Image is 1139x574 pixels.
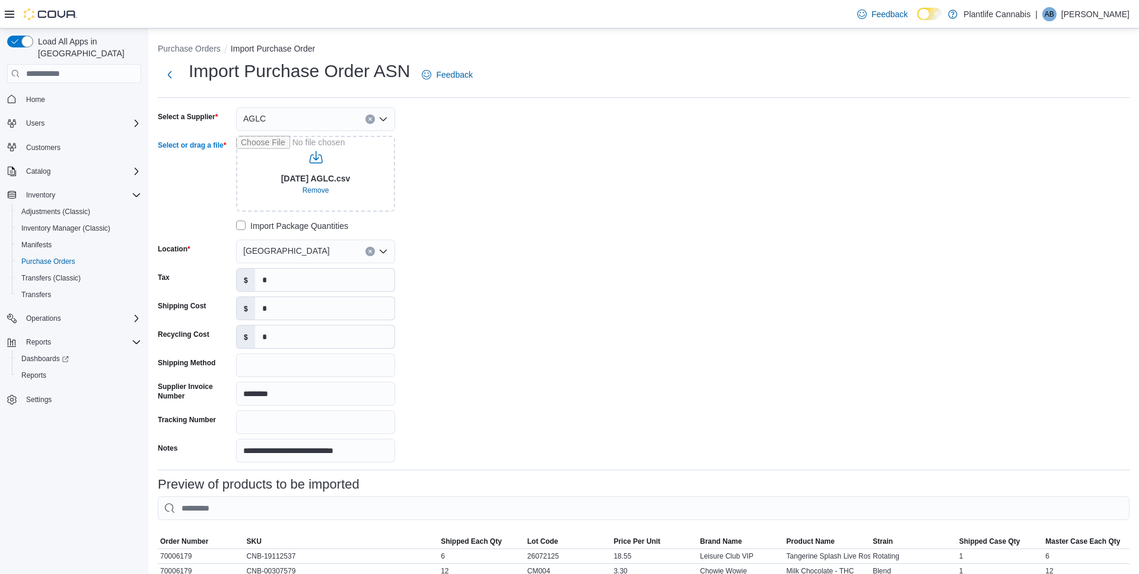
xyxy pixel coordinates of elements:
[417,63,477,87] a: Feedback
[1042,7,1057,21] div: Aaron Black
[244,534,439,549] button: SKU
[436,69,472,81] span: Feedback
[1061,7,1130,21] p: [PERSON_NAME]
[21,91,141,106] span: Home
[1043,534,1130,549] button: Master Case Each Qty
[158,534,244,549] button: Order Number
[236,219,348,233] label: Import Package Quantities
[17,238,141,252] span: Manifests
[237,269,255,291] label: $
[2,115,146,132] button: Users
[158,382,231,401] label: Supplier Invoice Number
[852,2,912,26] a: Feedback
[21,207,90,216] span: Adjustments (Classic)
[26,337,51,347] span: Reports
[17,352,141,366] span: Dashboards
[21,141,65,155] a: Customers
[160,537,208,546] span: Order Number
[17,254,80,269] a: Purchase Orders
[1045,7,1054,21] span: AB
[17,205,95,219] a: Adjustments (Classic)
[17,271,141,285] span: Transfers (Classic)
[26,95,45,104] span: Home
[243,111,266,126] span: AGLC
[17,288,56,302] a: Transfers
[158,43,1130,57] nav: An example of EuiBreadcrumbs
[698,534,784,549] button: Brand Name
[957,549,1043,563] div: 1
[611,549,698,563] div: 18.55
[189,59,410,83] h1: Import Purchase Order ASN
[959,537,1020,546] span: Shipped Case Qty
[158,330,209,339] label: Recycling Cost
[21,273,81,283] span: Transfers (Classic)
[787,537,835,546] span: Product Name
[1045,537,1120,546] span: Master Case Each Qty
[1035,7,1038,21] p: |
[158,63,182,87] button: Next
[21,224,110,233] span: Inventory Manager (Classic)
[21,240,52,250] span: Manifests
[21,188,60,202] button: Inventory
[158,358,215,368] label: Shipping Method
[237,326,255,348] label: $
[870,534,957,549] button: Strain
[957,534,1043,549] button: Shipped Case Qty
[527,537,558,546] span: Lot Code
[21,164,141,178] span: Catalog
[21,335,141,349] span: Reports
[698,549,784,563] div: Leisure Club VIP
[158,112,218,122] label: Select a Supplier
[12,220,146,237] button: Inventory Manager (Classic)
[12,237,146,253] button: Manifests
[17,221,141,235] span: Inventory Manager (Classic)
[17,271,85,285] a: Transfers (Classic)
[21,290,51,299] span: Transfers
[158,141,226,150] label: Select or drag a file
[21,188,141,202] span: Inventory
[365,114,375,124] button: Clear input
[21,371,46,380] span: Reports
[613,537,660,546] span: Price Per Unit
[24,8,77,20] img: Cova
[21,257,75,266] span: Purchase Orders
[1043,549,1130,563] div: 6
[17,368,51,382] a: Reports
[871,8,908,20] span: Feedback
[26,167,50,176] span: Catalog
[525,549,612,563] div: 26072125
[2,90,146,107] button: Home
[438,534,525,549] button: Shipped Each Qty
[700,537,742,546] span: Brand Name
[158,444,177,453] label: Notes
[441,537,502,546] span: Shipped Each Qty
[303,186,329,195] span: Remove
[12,253,146,270] button: Purchase Orders
[17,288,141,302] span: Transfers
[158,415,216,425] label: Tracking Number
[2,334,146,350] button: Reports
[12,270,146,286] button: Transfers (Classic)
[870,549,957,563] div: Rotating
[158,301,206,311] label: Shipping Cost
[917,8,942,20] input: Dark Mode
[12,367,146,384] button: Reports
[12,203,146,220] button: Adjustments (Classic)
[158,44,221,53] button: Purchase Orders
[244,549,439,563] div: CNB-19112537
[611,534,698,549] button: Price Per Unit
[7,85,141,439] nav: Complex example
[873,537,893,546] span: Strain
[17,254,141,269] span: Purchase Orders
[21,116,141,130] span: Users
[963,7,1030,21] p: Plantlife Cannabis
[784,534,871,549] button: Product Name
[784,549,871,563] div: Tangerine Splash Live Rosin VIP - Sativa Multipack
[158,477,359,492] h3: Preview of products to be imported
[236,136,395,212] input: Use aria labels when no actual label is in use
[917,20,918,21] span: Dark Mode
[12,286,146,303] button: Transfers
[21,93,50,107] a: Home
[26,143,61,152] span: Customers
[33,36,141,59] span: Load All Apps in [GEOGRAPHIC_DATA]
